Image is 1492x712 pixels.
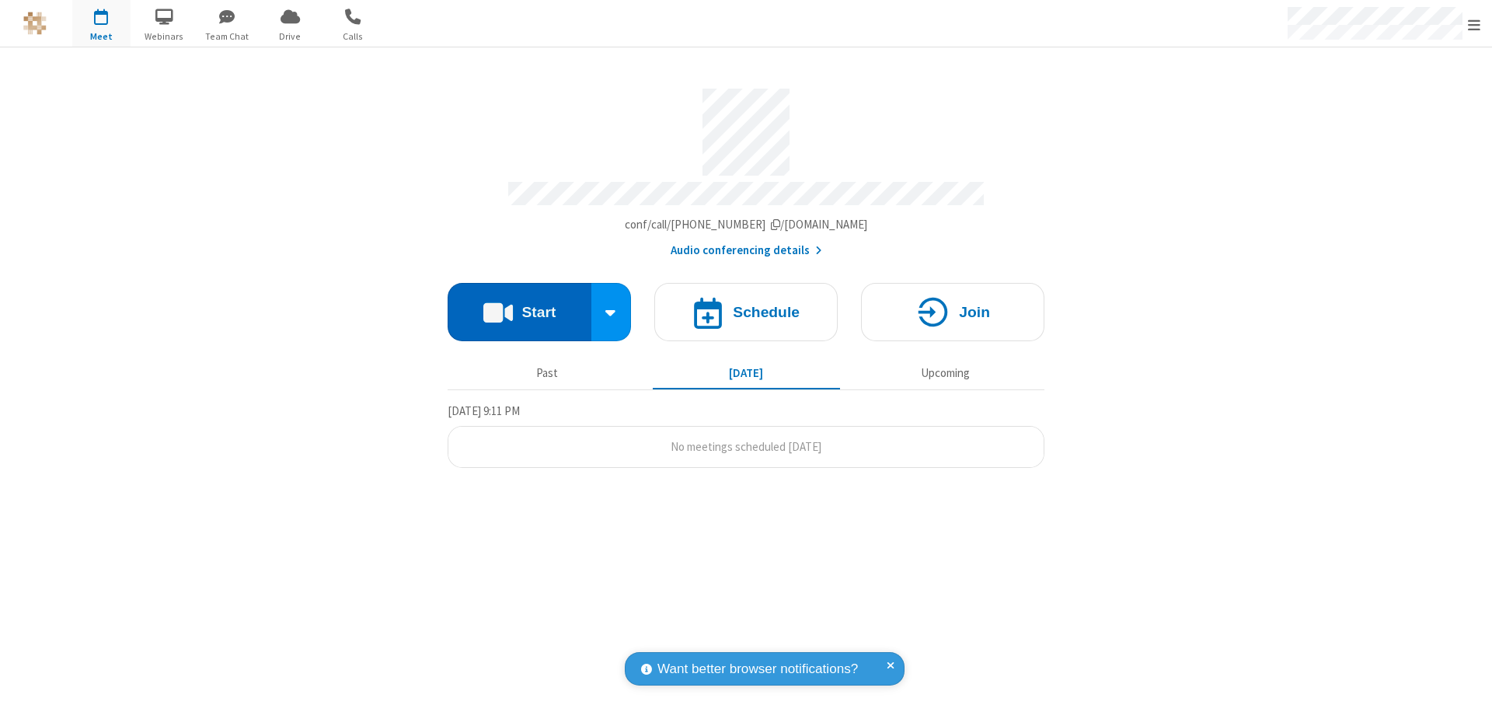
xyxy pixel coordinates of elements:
[23,12,47,35] img: QA Selenium DO NOT DELETE OR CHANGE
[135,30,193,44] span: Webinars
[657,659,858,679] span: Want better browser notifications?
[653,358,840,388] button: [DATE]
[448,283,591,341] button: Start
[198,30,256,44] span: Team Chat
[324,30,382,44] span: Calls
[959,305,990,319] h4: Join
[671,242,822,260] button: Audio conferencing details
[448,77,1044,260] section: Account details
[448,403,520,418] span: [DATE] 9:11 PM
[448,402,1044,469] section: Today's Meetings
[72,30,131,44] span: Meet
[591,283,632,341] div: Start conference options
[654,283,838,341] button: Schedule
[454,358,641,388] button: Past
[671,439,821,454] span: No meetings scheduled [DATE]
[261,30,319,44] span: Drive
[625,216,868,234] button: Copy my meeting room linkCopy my meeting room link
[625,217,868,232] span: Copy my meeting room link
[861,283,1044,341] button: Join
[521,305,556,319] h4: Start
[852,358,1039,388] button: Upcoming
[733,305,800,319] h4: Schedule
